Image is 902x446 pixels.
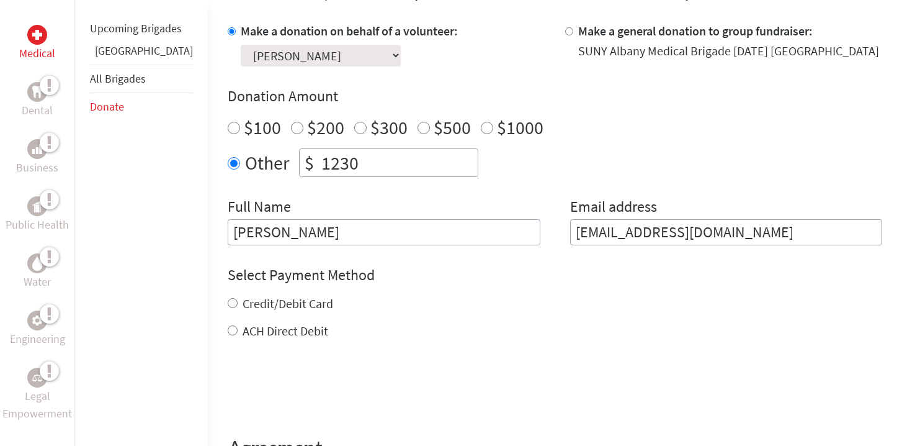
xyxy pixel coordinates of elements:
h4: Select Payment Method [228,265,882,285]
input: Enter Amount [319,149,478,176]
div: Engineering [27,311,47,330]
div: Business [27,139,47,159]
img: Water [32,256,42,270]
iframe: reCAPTCHA [228,365,416,413]
img: Legal Empowerment [32,374,42,381]
li: Belize [90,42,193,65]
li: All Brigades [90,65,193,93]
a: All Brigades [90,71,146,86]
div: Public Health [27,196,47,216]
label: $300 [370,116,408,139]
h4: Donation Amount [228,86,882,106]
a: DentalDental [22,82,53,119]
img: Dental [32,86,42,98]
img: Medical [32,30,42,40]
input: Your Email [570,219,883,245]
p: Public Health [6,216,69,234]
a: [GEOGRAPHIC_DATA] [95,43,193,58]
label: $500 [434,116,471,139]
a: MedicalMedical [19,25,55,62]
p: Engineering [10,330,65,348]
div: Legal Empowerment [27,368,47,388]
a: Legal EmpowermentLegal Empowerment [2,368,72,422]
a: BusinessBusiness [16,139,58,176]
img: Public Health [32,200,42,212]
a: WaterWater [24,253,51,291]
label: Credit/Debit Card [243,296,333,311]
input: Enter Full Name [228,219,540,245]
label: $1000 [497,116,543,139]
label: $200 [307,116,344,139]
img: Business [32,144,42,154]
div: Medical [27,25,47,45]
label: $100 [244,116,281,139]
label: Email address [570,197,657,219]
p: Dental [22,102,53,119]
div: SUNY Albany Medical Brigade [DATE] [GEOGRAPHIC_DATA] [578,42,879,60]
a: Public HealthPublic Health [6,196,69,234]
label: Make a general donation to group fundraiser: [578,23,813,39]
div: Dental [27,82,47,102]
a: Upcoming Brigades [90,21,182,35]
li: Donate [90,93,193,121]
label: Other [245,148,289,177]
a: EngineeringEngineering [10,311,65,348]
p: Legal Empowerment [2,388,72,422]
div: Water [27,253,47,273]
a: Donate [90,99,124,114]
label: ACH Direct Debit [243,323,328,339]
img: Engineering [32,316,42,325]
div: $ [300,149,319,176]
p: Medical [19,45,55,62]
label: Make a donation on behalf of a volunteer: [241,23,458,39]
li: Upcoming Brigades [90,15,193,42]
p: Water [24,273,51,291]
label: Full Name [228,197,291,219]
p: Business [16,159,58,176]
